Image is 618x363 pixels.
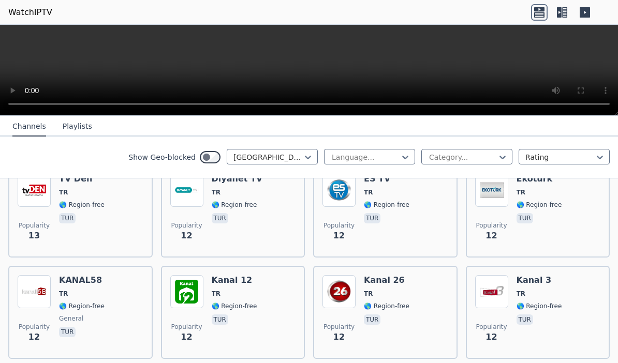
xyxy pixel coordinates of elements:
span: 12 [485,331,497,343]
img: Diyanet TV [170,174,203,207]
h6: Kanal 3 [517,275,562,285]
span: 12 [485,230,497,242]
span: Popularity [323,221,355,230]
span: 12 [333,230,345,242]
span: 🌎 Region-free [364,302,409,310]
img: Kanal 26 [322,275,356,308]
p: tur [59,327,76,337]
img: Kanal 3 [475,275,508,308]
h6: ES TV [364,174,409,184]
h6: TV Den [59,174,105,184]
span: TR [59,188,68,196]
span: Popularity [171,221,202,230]
a: WatchIPTV [8,6,52,19]
p: tur [212,314,228,325]
span: 🌎 Region-free [59,302,105,310]
h6: Kanal 26 [364,275,409,285]
p: tur [59,213,76,223]
button: Playlists [63,117,92,137]
p: tur [517,213,533,223]
span: 🌎 Region-free [364,201,409,209]
span: TR [212,290,220,298]
span: 12 [333,331,345,343]
h6: Ekoturk [517,174,562,184]
span: 🌎 Region-free [517,302,562,310]
span: 🌎 Region-free [59,201,105,209]
label: Show Geo-blocked [128,152,196,162]
span: Popularity [476,221,507,230]
p: tur [364,213,380,223]
span: Popularity [19,221,50,230]
span: 🌎 Region-free [212,201,257,209]
img: TV Den [18,174,51,207]
span: TR [59,290,68,298]
span: 12 [181,331,192,343]
p: tur [517,314,533,325]
h6: KANAL58 [59,275,105,285]
span: TR [364,188,373,196]
h6: Diyanet TV [212,174,263,184]
span: Popularity [19,323,50,331]
span: general [59,314,83,323]
span: 12 [28,331,40,343]
img: Ekoturk [475,174,508,207]
span: TR [364,290,373,298]
span: TR [212,188,220,196]
span: 🌎 Region-free [517,201,562,209]
span: Popularity [171,323,202,331]
span: 13 [28,230,40,242]
span: TR [517,290,525,298]
button: Channels [12,117,46,137]
p: tur [212,213,228,223]
h6: Kanal 12 [212,275,257,285]
span: Popularity [476,323,507,331]
img: KANAL58 [18,275,51,308]
img: ES TV [322,174,356,207]
span: 🌎 Region-free [212,302,257,310]
img: Kanal 12 [170,275,203,308]
p: tur [364,314,380,325]
span: TR [517,188,525,196]
span: Popularity [323,323,355,331]
span: 12 [181,230,192,242]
